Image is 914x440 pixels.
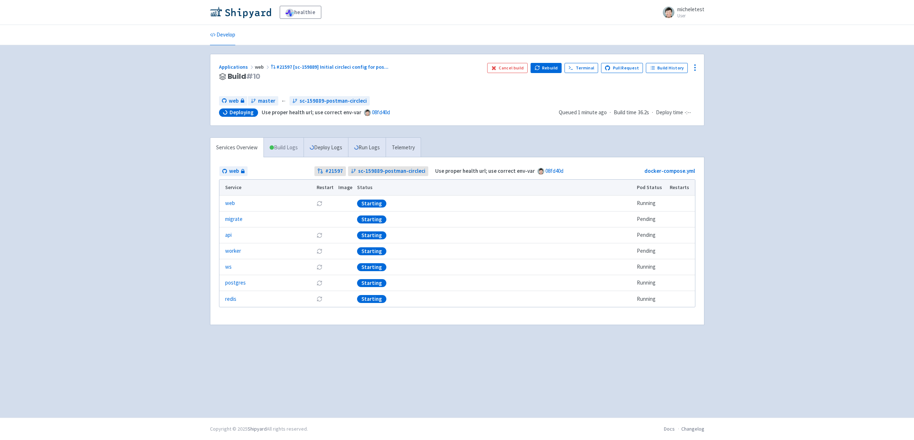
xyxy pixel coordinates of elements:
span: web [229,97,239,105]
span: Build [228,72,261,81]
a: api [225,231,232,239]
button: Restart pod [317,296,322,302]
td: Running [634,196,667,212]
img: Shipyard logo [210,7,271,18]
a: Pull Request [601,63,643,73]
span: web [229,167,239,175]
td: Running [634,291,667,307]
time: 1 minute ago [578,109,607,116]
span: # 10 [246,71,261,81]
a: Changelog [681,426,704,432]
a: Telemetry [386,138,421,158]
button: Restart pod [317,280,322,286]
a: 08fd40d [372,109,390,116]
th: Status [355,180,634,196]
td: Running [634,275,667,291]
th: Pod Status [634,180,667,196]
div: Starting [357,295,386,303]
div: Copyright © 2025 All rights reserved. [210,425,308,433]
a: sc-159889-postman-circleci [348,166,428,176]
a: Run Logs [348,138,386,158]
span: ← [281,97,287,105]
div: Starting [357,247,386,255]
a: Build History [646,63,688,73]
div: Starting [357,263,386,271]
span: master [258,97,275,105]
button: Restart pod [317,264,322,270]
button: Restart pod [317,201,322,206]
a: master [248,96,278,106]
th: Restart [314,180,336,196]
span: #21597 [sc-159889] Initial circleci config for pos ... [276,64,389,70]
button: Rebuild [531,63,562,73]
div: Starting [357,279,386,287]
a: Deploy Logs [304,138,348,158]
td: Pending [634,227,667,243]
a: #21597 [sc-159889] Initial circleci config for pos... [271,64,390,70]
a: worker [225,247,241,255]
th: Image [336,180,355,196]
strong: # 21597 [325,167,343,175]
span: sc-159889-postman-circleci [300,97,367,105]
a: postgres [225,279,246,287]
a: micheletest User [658,7,704,18]
span: Deploying [229,109,254,116]
div: Starting [357,200,386,208]
button: Restart pod [317,232,322,238]
a: web [219,166,248,176]
a: Shipyard [248,426,267,432]
span: sc-159889-postman-circleci [358,167,425,175]
div: · · [559,108,695,117]
div: Starting [357,231,386,239]
a: healthie [280,6,321,19]
a: Docs [664,426,675,432]
span: Build time [614,108,636,117]
a: Applications [219,64,255,70]
th: Service [219,180,314,196]
a: Develop [210,25,235,45]
a: Services Overview [210,138,263,158]
span: 36.2s [638,108,649,117]
a: web [225,199,235,208]
strong: Use proper health url; use correct env-var [262,109,361,116]
td: Pending [634,243,667,259]
small: User [677,13,704,18]
a: docker-compose.yml [644,167,695,174]
div: Starting [357,215,386,223]
span: micheletest [677,6,704,13]
a: #21597 [314,166,346,176]
a: web [219,96,247,106]
button: Restart pod [317,248,322,254]
a: ws [225,263,232,271]
a: migrate [225,215,243,223]
th: Restarts [667,180,695,196]
span: web [255,64,271,70]
td: Pending [634,212,667,227]
a: redis [225,295,236,303]
a: Build Logs [264,138,304,158]
a: 08fd40d [545,167,563,174]
td: Running [634,259,667,275]
span: Queued [559,109,607,116]
span: Deploy time [656,108,683,117]
span: -:-- [685,108,691,117]
a: sc-159889-postman-circleci [289,96,370,106]
strong: Use proper health url; use correct env-var [435,167,535,174]
button: Cancel build [487,63,528,73]
a: Terminal [565,63,598,73]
